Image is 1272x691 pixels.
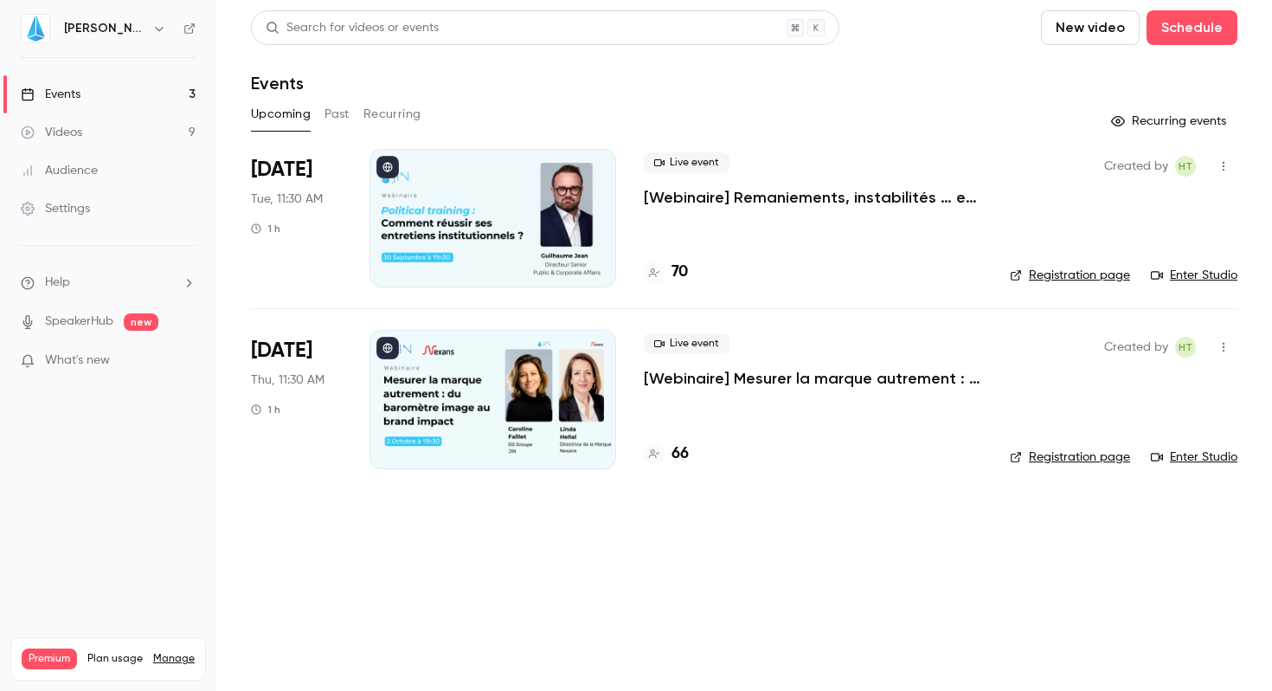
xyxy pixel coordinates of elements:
span: Hugo Tauzin [1175,156,1196,177]
button: New video [1041,10,1140,45]
h6: [PERSON_NAME] [64,20,145,37]
span: Tue, 11:30 AM [251,191,323,208]
h4: 66 [671,442,689,466]
button: Recurring [363,100,421,128]
h1: Events [251,73,304,94]
button: Upcoming [251,100,311,128]
span: Thu, 11:30 AM [251,371,324,389]
span: new [124,313,158,331]
div: 1 h [251,403,280,417]
iframe: Noticeable Trigger [175,353,196,369]
span: What's new [45,352,110,370]
div: Audience [21,162,98,179]
button: Recurring events [1103,107,1237,135]
a: Enter Studio [1151,449,1237,466]
span: Hugo Tauzin [1175,337,1196,358]
a: Registration page [1010,267,1130,284]
div: Sep 30 Tue, 11:30 AM (Europe/Paris) [251,149,342,287]
a: Registration page [1010,449,1130,466]
span: [DATE] [251,156,312,184]
button: Schedule [1147,10,1237,45]
span: Created by [1104,337,1168,358]
div: Settings [21,200,90,217]
span: Premium [22,649,77,669]
a: 66 [644,442,689,466]
button: Past [324,100,350,128]
img: JIN [22,15,49,42]
div: Oct 2 Thu, 11:30 AM (Europe/Paris) [251,330,342,468]
li: help-dropdown-opener [21,274,196,292]
div: 1 h [251,222,280,236]
a: Manage [153,652,195,666]
span: Plan usage [87,652,143,666]
div: Videos [21,124,82,141]
div: Search for videos or events [266,19,439,37]
a: 70 [644,261,688,284]
div: Events [21,86,80,103]
a: [Webinaire] Remaniements, instabilités … et impact : comment réussir ses entretiens institutionne... [644,187,982,208]
span: [DATE] [251,337,312,365]
span: HT [1179,337,1192,358]
a: SpeakerHub [45,313,113,331]
h4: 70 [671,261,688,284]
span: Created by [1104,156,1168,177]
span: Live event [644,333,729,354]
span: Help [45,274,70,292]
span: HT [1179,156,1192,177]
a: Enter Studio [1151,267,1237,284]
span: Live event [644,152,729,173]
a: [Webinaire] Mesurer la marque autrement : du baromètre image au brand impact [644,368,982,389]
